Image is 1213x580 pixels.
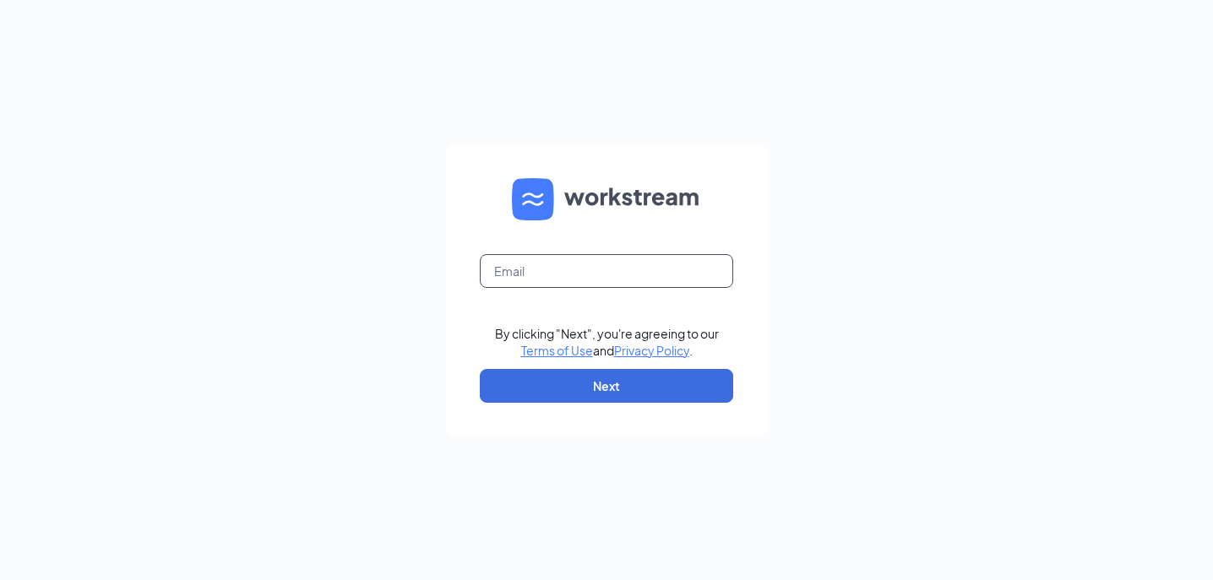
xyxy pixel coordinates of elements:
[521,343,593,358] a: Terms of Use
[512,178,701,220] img: WS logo and Workstream text
[480,254,733,288] input: Email
[614,343,689,358] a: Privacy Policy
[495,325,719,359] div: By clicking "Next", you're agreeing to our and .
[480,369,733,403] button: Next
